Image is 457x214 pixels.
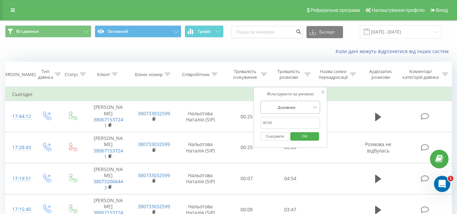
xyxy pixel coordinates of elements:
div: 17:19:51 [12,172,26,185]
a: 380732066443 [93,178,123,191]
button: Експорт [306,26,343,38]
span: Графік [198,29,211,34]
span: OK [295,131,314,141]
a: 380733032599 [138,203,170,210]
a: Коли дані можуть відрізнятися вiд інших систем [336,48,452,54]
div: 17:28:43 [12,141,26,154]
div: Бізнес номер [135,72,163,77]
iframe: Intercom live chat [434,176,450,192]
div: Аудіозапис розмови [364,69,398,80]
td: Сьогодні [5,88,452,101]
button: Графік [185,25,224,38]
span: 1 [448,176,453,181]
div: 17:44:12 [12,110,26,123]
div: Фільтрувати за умовою [260,91,320,97]
button: Основний [95,25,181,38]
input: Пошук за номером [231,26,303,38]
div: Тривалість розмови [275,69,303,80]
div: Клієнт [97,72,110,77]
td: [PERSON_NAME] [86,101,131,132]
span: Реферальна програма [311,7,360,13]
a: 380671537241 [93,116,123,129]
td: [PERSON_NAME] [86,132,131,163]
button: OK [290,132,319,141]
span: Розмова не відбулась [365,141,391,153]
div: Тривалість очікування [231,69,259,80]
div: Статус [65,72,78,77]
td: Нальотова Наталія (SIP) [176,163,225,194]
td: Нальотова Наталія (SIP) [176,101,225,132]
span: Налаштування профілю [372,7,425,13]
td: [PERSON_NAME] [86,163,131,194]
a: 380733032599 [138,141,170,147]
td: Нальотова Наталія (SIP) [176,132,225,163]
button: Скасувати [260,132,289,141]
td: 00:25 [225,132,269,163]
div: Співробітник [182,72,210,77]
td: 00:25 [225,101,269,132]
input: 00:00 [260,117,320,129]
a: 380733032599 [138,172,170,179]
a: 380671537241 [93,147,123,160]
td: 04:54 [269,163,312,194]
button: Всі дзвінки [5,25,91,38]
td: 00:07 [225,163,269,194]
span: Всі дзвінки [16,29,39,34]
div: Тип дзвінка [38,69,53,80]
span: Вихід [436,7,448,13]
div: [PERSON_NAME] [1,72,36,77]
div: Назва схеми переадресації [318,69,348,80]
a: 380733032599 [138,110,170,117]
div: Коментар/категорія дзвінка [401,69,440,80]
